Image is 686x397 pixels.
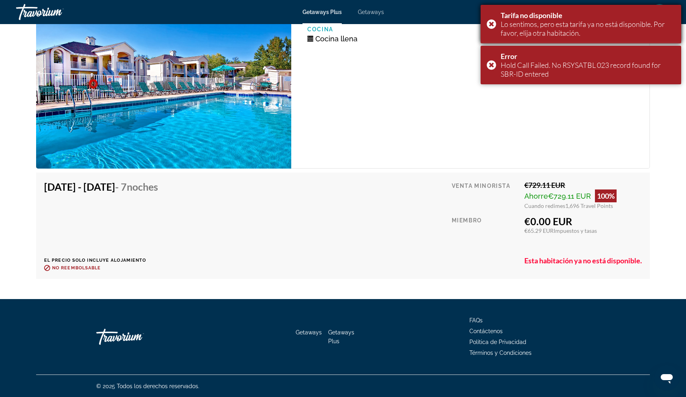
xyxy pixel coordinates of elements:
div: Hold Call Failed. No RSYSATBL 023 record found for SBR-ID entered [501,61,675,78]
div: Miembro [452,215,518,250]
p: Esta habitación ya no está disponible. [524,256,642,265]
span: No reembolsable [52,265,101,271]
div: 100% [595,189,617,202]
a: Travorium [96,325,177,349]
span: Cuando redimes [524,202,565,209]
span: €729.11 EUR [548,192,591,200]
div: Lo sentimos, pero esta tarifa ya no está disponible. Por favor, elija otra habitación. [501,20,675,37]
a: Política de Privacidad [469,339,526,345]
a: Getaways [358,9,384,15]
div: Tarifa no disponible [501,11,675,20]
span: Ahorre [524,192,548,200]
a: Términos y Condiciones [469,350,532,356]
a: FAQs [469,317,483,324]
iframe: Botón para iniciar la ventana de mensajería [654,365,680,391]
h4: [DATE] - [DATE] [44,181,158,193]
span: Impuestos y tasas [554,227,597,234]
a: Travorium [16,2,96,22]
span: noches [127,181,158,193]
span: Cocina llena [315,35,357,43]
span: - 7 [115,181,158,193]
div: Venta minorista [452,181,518,209]
span: © 2025 Todos los derechos reservados. [96,383,199,389]
div: Error [501,52,675,61]
div: €729.11 EUR [524,181,642,189]
a: Getaways Plus [328,329,354,344]
p: El precio solo incluye alojamiento [44,258,164,263]
a: Getaways [296,329,322,336]
button: User Menu [649,4,670,20]
div: €0.00 EUR [524,215,642,227]
a: Getaways Plus [302,9,342,15]
a: Contáctenos [469,328,503,334]
span: 1,696 Travel Points [565,202,613,209]
p: Cocina [307,26,471,33]
div: €65.29 EUR [524,227,642,234]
